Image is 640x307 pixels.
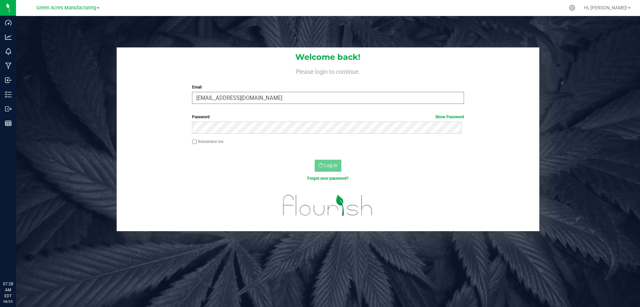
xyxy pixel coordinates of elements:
[435,115,464,119] a: Show Password
[192,139,223,145] label: Remember me
[192,140,197,144] input: Remember me
[192,115,210,119] span: Password
[36,5,96,11] span: Green Acres Manufacturing
[5,91,12,98] inline-svg: Inventory
[3,299,13,304] p: 08/25
[117,53,539,61] h1: Welcome back!
[584,5,627,10] span: Hi, [PERSON_NAME]!
[5,106,12,112] inline-svg: Outbound
[275,188,381,222] img: flourish_logo.svg
[5,48,12,55] inline-svg: Monitoring
[5,77,12,84] inline-svg: Inbound
[324,163,337,168] span: Log In
[5,62,12,69] inline-svg: Manufacturing
[307,176,349,181] a: Forgot your password?
[5,120,12,127] inline-svg: Reports
[5,19,12,26] inline-svg: Dashboard
[568,5,576,11] div: Manage settings
[5,34,12,40] inline-svg: Analytics
[192,84,464,90] label: Email
[117,67,539,75] h4: Please login to continue.
[315,160,341,172] button: Log In
[3,281,13,299] p: 07:28 AM EDT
